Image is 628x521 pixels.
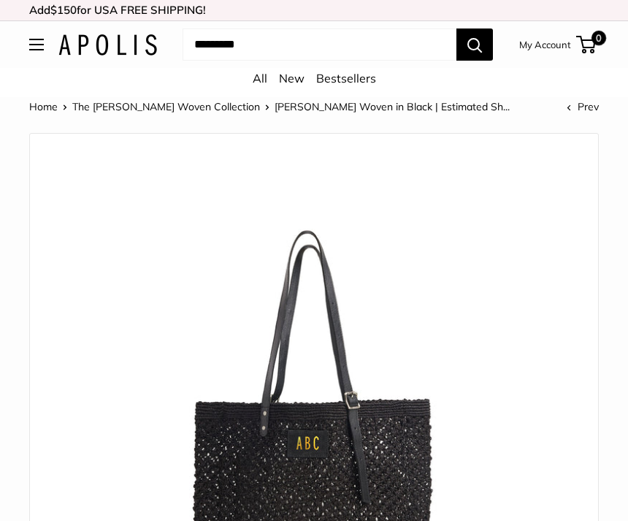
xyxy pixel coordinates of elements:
input: Search... [183,28,456,61]
a: The [PERSON_NAME] Woven Collection [72,100,260,113]
nav: Breadcrumb [29,97,510,116]
img: Apolis [58,34,157,56]
a: Home [29,100,58,113]
button: Search [456,28,493,61]
button: Open menu [29,39,44,50]
a: My Account [519,36,571,53]
span: 0 [591,31,606,45]
span: [PERSON_NAME] Woven in Black | Estimated Sh... [275,100,510,113]
a: New [279,71,305,85]
a: All [253,71,267,85]
a: Prev [567,100,599,113]
span: $150 [50,3,77,17]
a: 0 [578,36,596,53]
a: Bestsellers [316,71,376,85]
